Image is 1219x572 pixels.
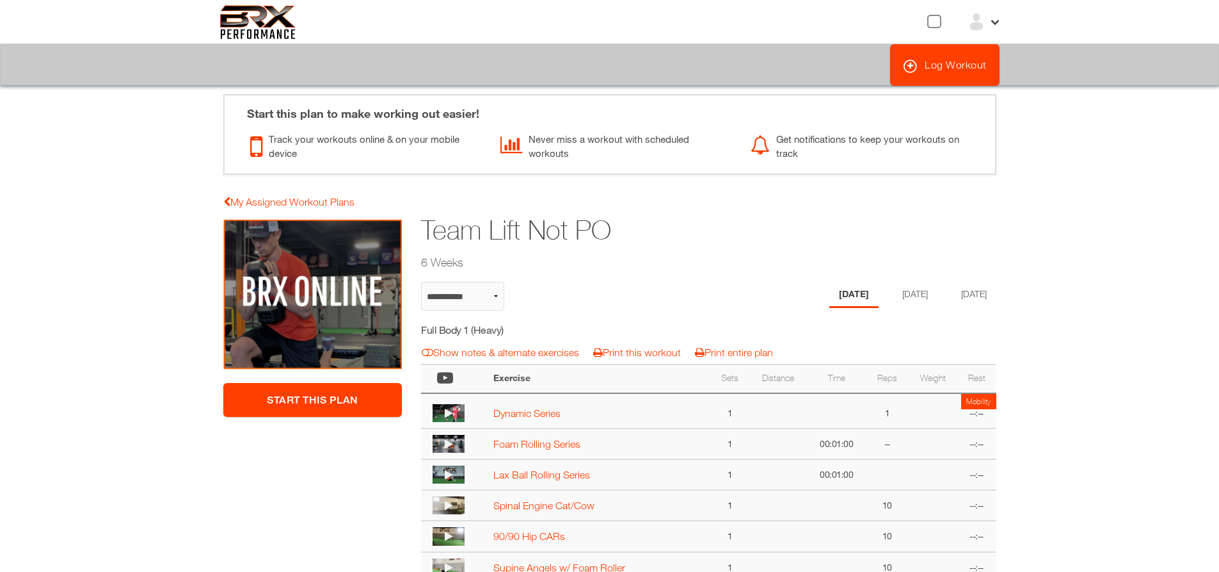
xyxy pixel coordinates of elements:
img: thumbnail.png [433,435,465,453]
a: Dynamic Series [493,407,561,419]
a: Log Workout [890,44,1000,86]
td: 10 [866,490,909,521]
a: My Assigned Workout Plans [223,196,355,208]
a: Print entire plan [695,347,773,358]
div: Start this plan to make working out easier! [234,95,985,122]
td: 1 [711,490,749,521]
h2: 6 Weeks [421,254,897,270]
li: Day 2 [893,282,937,308]
td: 00:01:00 [807,429,866,459]
a: Print this workout [593,347,681,358]
li: Day 3 [952,282,996,308]
td: 1 [711,521,749,552]
td: --:-- [957,429,996,459]
th: Sets [711,364,749,393]
img: thumbnail.png [433,466,465,484]
td: Mobility [961,394,996,409]
div: Track your workouts online & on your mobile device [250,129,481,161]
div: Get notifications to keep your workouts on track [751,129,982,161]
th: Exercise [487,364,711,393]
img: thumbnail.png [433,404,465,422]
td: --:-- [957,490,996,521]
td: 1 [866,393,909,429]
img: thumbnail.png [433,496,465,514]
td: --:-- [957,521,996,552]
a: Spinal Engine Cat/Cow [493,500,594,511]
th: Distance [749,364,807,393]
li: Day 1 [829,282,879,308]
td: 1 [711,393,749,429]
img: thumbnail.png [433,527,465,545]
a: Foam Rolling Series [493,438,580,450]
a: Start This Plan [223,383,402,417]
td: 1 [711,429,749,459]
td: 10 [866,521,909,552]
th: Weight [908,364,957,393]
td: 1 [711,459,749,490]
a: Lax Ball Rolling Series [493,469,590,480]
a: Show notes & alternate exercises [422,347,579,358]
img: Team Lift Not PO [223,219,402,370]
td: --:-- [957,459,996,490]
a: 90/90 Hip CARs [493,530,565,542]
td: -- [866,429,909,459]
h1: Team Lift Not PO [421,211,897,249]
h5: Full Body 1 (Heavy) [421,323,649,337]
th: Rest [957,364,996,393]
th: Reps [866,364,909,393]
img: 6f7da32581c89ca25d665dc3aae533e4f14fe3ef_original.svg [220,5,296,39]
img: ex-default-user.svg [967,12,986,31]
td: 00:01:00 [807,459,866,490]
th: Time [807,364,866,393]
td: --:-- [957,393,996,429]
div: Never miss a workout with scheduled workouts [500,129,731,161]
